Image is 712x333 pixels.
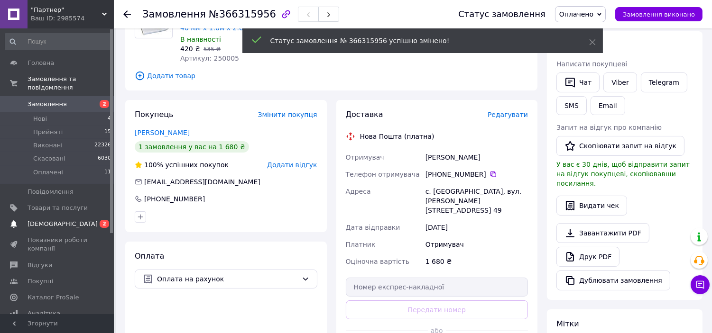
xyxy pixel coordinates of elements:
span: Запит на відгук про компанію [556,124,662,131]
span: Платник [346,241,376,248]
span: Товари та послуги [28,204,88,212]
span: Оплачено [559,10,593,18]
span: 2 [100,100,109,108]
a: [PERSON_NAME] [135,129,190,136]
div: [PERSON_NAME] [424,149,530,166]
div: Статус замовлення № 366315956 успішно змінено! [270,36,565,45]
input: Номер експрес-накладної [346,278,528,297]
span: В наявності [180,36,221,43]
span: Замовлення [28,100,67,108]
span: 4 [108,115,111,123]
span: Артикул: 250005 [180,54,239,62]
span: У вас є 30 днів, щоб відправити запит на відгук покупцеві, скопіювавши посилання. [556,161,690,187]
div: успішних покупок [135,160,229,170]
span: Каталог ProSale [28,293,79,302]
span: Телефон отримувача [346,171,420,178]
input: Пошук [5,33,112,50]
span: 6030 [98,154,111,163]
span: Замовлення [142,9,206,20]
span: 100% [144,161,163,169]
div: 1 680 ₴ [424,253,530,270]
span: Виконані [33,141,63,150]
span: Головна [28,59,54,67]
span: 15 [104,128,111,136]
span: Написати покупцеві [556,60,627,68]
span: Додати товар [135,71,528,81]
span: Мітки [556,319,579,328]
span: №366315956 [209,9,276,20]
span: "Партнер" [31,6,102,14]
span: [DEMOGRAPHIC_DATA] [28,220,98,228]
span: Отримувач [346,153,384,161]
div: 1 замовлення у вас на 1 680 ₴ [135,141,249,153]
span: Покупці [28,277,53,286]
span: Повідомлення [28,188,74,196]
div: [DATE] [424,219,530,236]
button: SMS [556,96,587,115]
span: Оціночна вартість [346,258,409,265]
button: Email [591,96,625,115]
div: Ваш ID: 2985574 [31,14,114,23]
a: Viber [603,72,637,92]
span: Оплата [135,252,164,261]
span: Відгуки [28,261,52,270]
a: Telegram [641,72,687,92]
span: Змінити покупця [258,111,317,118]
span: Замовлення та повідомлення [28,75,114,92]
span: 22326 [94,141,111,150]
span: 535 ₴ [203,46,221,53]
span: Аналітика [28,309,60,318]
button: Чат з покупцем [691,275,710,294]
div: с. [GEOGRAPHIC_DATA], вул. [PERSON_NAME][STREET_ADDRESS] 49 [424,183,530,219]
a: Завантажити PDF [556,223,649,243]
button: Скопіювати запит на відгук [556,136,684,156]
div: Отримувач [424,236,530,253]
span: Оплата на рахунок [157,274,298,284]
span: 2 [100,220,109,228]
span: Скасовані [33,154,65,163]
div: [PHONE_NUMBER] [143,194,206,204]
span: [EMAIL_ADDRESS][DOMAIN_NAME] [144,178,260,186]
span: Дата відправки [346,224,400,231]
div: Нова Пошта (платна) [358,132,437,141]
span: Адреса [346,188,371,195]
span: Замовлення виконано [623,11,695,18]
button: Видати чек [556,196,627,216]
span: Показники роботи компанії [28,236,88,253]
span: Прийняті [33,128,63,136]
a: Друк PDF [556,247,620,267]
div: [PHONE_NUMBER] [425,170,528,179]
span: Доставка [346,110,383,119]
span: Нові [33,115,47,123]
span: 11 [104,168,111,177]
div: Повернутися назад [123,9,131,19]
button: Дублювати замовлення [556,270,670,290]
span: Редагувати [488,111,528,118]
span: Додати відгук [267,161,317,169]
div: Статус замовлення [458,9,546,19]
button: Замовлення виконано [615,7,703,21]
span: Покупець [135,110,174,119]
span: 420 ₴ [180,45,200,53]
a: Поролон меблевий (ST 25-42 40 мм х 1.0м х 2.0м) [180,15,281,32]
button: Чат [556,72,600,92]
span: Оплачені [33,168,63,177]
